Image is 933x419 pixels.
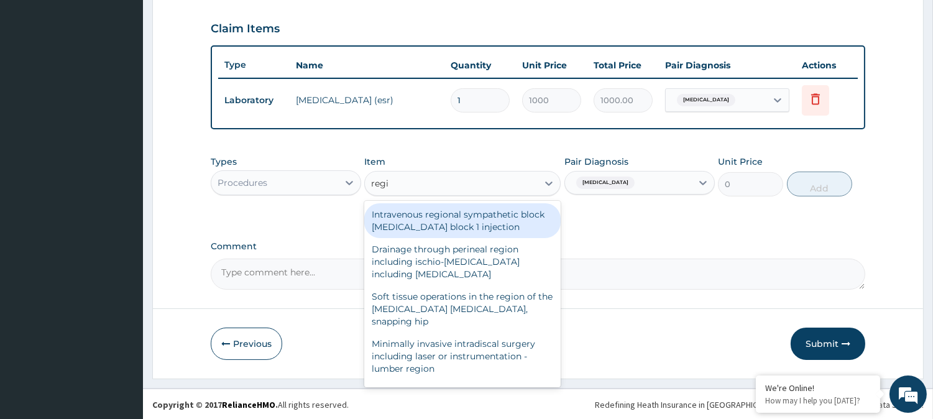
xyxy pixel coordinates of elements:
th: Name [290,53,444,78]
strong: Copyright © 2017 . [152,399,278,410]
td: [MEDICAL_DATA] (esr) [290,88,444,113]
div: Drainage through perineal region including ischio-[MEDICAL_DATA] including [MEDICAL_DATA] [364,238,561,285]
img: d_794563401_company_1708531726252_794563401 [23,62,50,93]
span: [MEDICAL_DATA] [576,177,635,189]
h3: Claim Items [211,22,280,36]
th: Unit Price [516,53,587,78]
button: Submit [791,328,865,360]
th: Quantity [444,53,516,78]
div: Chat with us now [65,70,209,86]
label: Unit Price [718,155,763,168]
button: Add [787,172,852,196]
th: Type [218,53,290,76]
a: RelianceHMO [222,399,275,410]
textarea: Type your message and hit 'Enter' [6,283,237,327]
span: [MEDICAL_DATA] [677,94,735,106]
div: Redefining Heath Insurance in [GEOGRAPHIC_DATA] using Telemedicine and Data Science! [595,398,924,411]
div: Intravenous regional sympathetic block [MEDICAL_DATA] block 1 injection [364,203,561,238]
div: We're Online! [765,382,871,394]
th: Actions [796,53,858,78]
p: How may I help you today? [765,395,871,406]
th: Total Price [587,53,659,78]
label: Types [211,157,237,167]
div: Soft tissue operations in the region of the [MEDICAL_DATA] [MEDICAL_DATA], snapping hip [364,285,561,333]
button: Previous [211,328,282,360]
label: Comment [211,241,865,252]
th: Pair Diagnosis [659,53,796,78]
div: Minimally invasive intradiscal surgery including laser or instrumentation - lumber region [364,333,561,380]
div: Minimize live chat window [204,6,234,36]
span: We're online! [72,129,172,254]
div: Procedures [218,177,267,189]
label: Item [364,155,385,168]
div: VATS percutaneous [MEDICAL_DATA] with or without fusion thoracic region [364,380,561,415]
label: Pair Diagnosis [564,155,628,168]
td: Laboratory [218,89,290,112]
